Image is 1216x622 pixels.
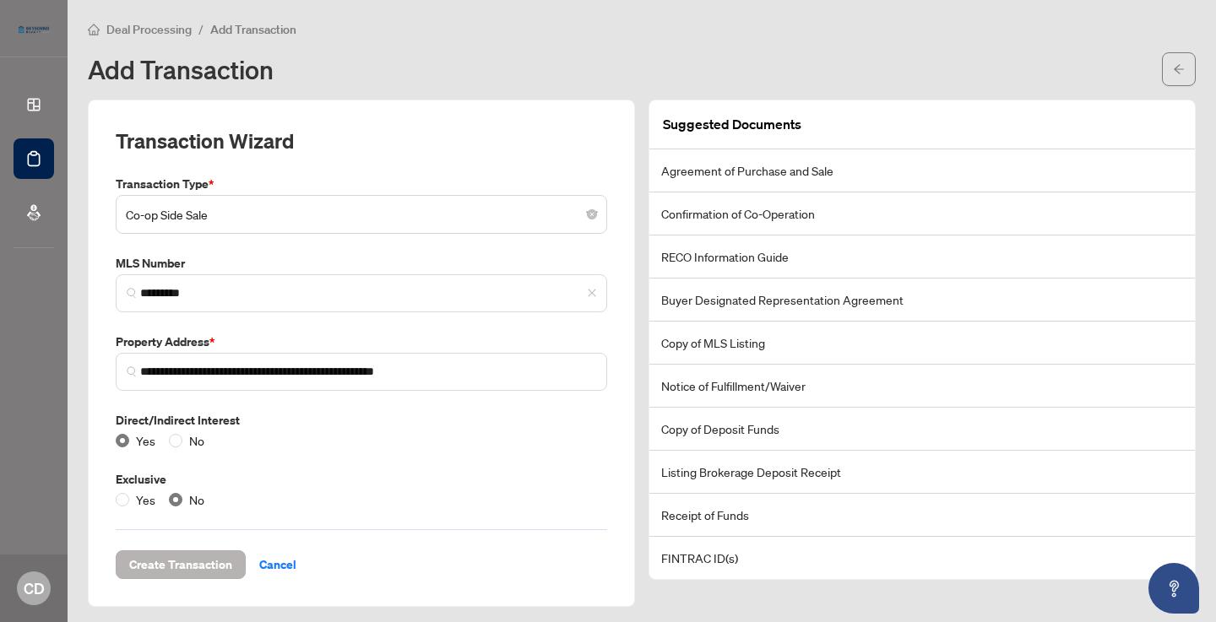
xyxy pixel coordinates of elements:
[1173,63,1185,75] span: arrow-left
[587,288,597,298] span: close
[649,365,1195,408] li: Notice of Fulfillment/Waiver
[126,198,597,230] span: Co-op Side Sale
[649,322,1195,365] li: Copy of MLS Listing
[649,279,1195,322] li: Buyer Designated Representation Agreement
[182,431,211,450] span: No
[88,24,100,35] span: home
[259,551,296,578] span: Cancel
[127,288,137,298] img: search_icon
[649,537,1195,579] li: FINTRAC ID(s)
[129,551,232,578] span: Create Transaction
[116,470,607,489] label: Exclusive
[182,490,211,509] span: No
[24,576,45,600] span: CD
[198,19,204,39] li: /
[116,333,607,351] label: Property Address
[649,494,1195,537] li: Receipt of Funds
[116,127,294,154] h2: Transaction Wizard
[129,431,162,450] span: Yes
[587,209,597,219] span: close-circle
[88,56,274,83] h1: Add Transaction
[649,192,1195,235] li: Confirmation of Co-Operation
[1148,563,1199,614] button: Open asap
[649,149,1195,192] li: Agreement of Purchase and Sale
[649,235,1195,279] li: RECO Information Guide
[106,22,192,37] span: Deal Processing
[116,254,607,273] label: MLS Number
[649,408,1195,451] li: Copy of Deposit Funds
[116,411,607,430] label: Direct/Indirect Interest
[116,175,607,193] label: Transaction Type
[14,21,54,38] img: logo
[246,550,310,579] button: Cancel
[116,550,246,579] button: Create Transaction
[210,22,296,37] span: Add Transaction
[127,366,137,376] img: search_icon
[649,451,1195,494] li: Listing Brokerage Deposit Receipt
[663,114,801,135] article: Suggested Documents
[129,490,162,509] span: Yes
